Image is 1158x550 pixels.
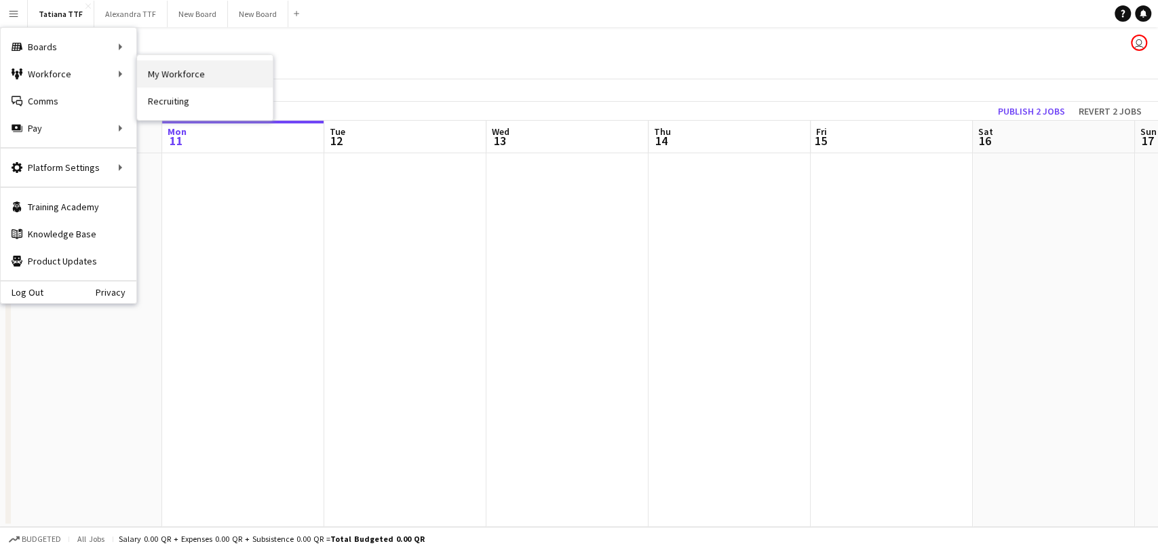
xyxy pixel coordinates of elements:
span: Mon [168,125,187,138]
a: Knowledge Base [1,220,136,248]
button: Publish 2 jobs [992,102,1070,120]
a: Privacy [96,287,136,298]
a: Product Updates [1,248,136,275]
span: 15 [814,133,827,149]
span: 11 [166,133,187,149]
span: 17 [1138,133,1157,149]
button: Budgeted [7,532,63,547]
div: Platform Settings [1,154,136,181]
div: Salary 0.00 QR + Expenses 0.00 QR + Subsistence 0.00 QR = [119,534,425,544]
span: 13 [490,133,509,149]
div: Pay [1,115,136,142]
div: Workforce [1,60,136,87]
button: New Board [228,1,288,27]
button: Tatiana TTF [28,1,94,27]
a: Recruiting [137,87,273,115]
span: Wed [492,125,509,138]
button: Revert 2 jobs [1073,102,1147,120]
span: Thu [654,125,671,138]
span: 16 [976,133,993,149]
app-user-avatar: The Talent Factory [1131,35,1147,51]
a: Log Out [1,287,43,298]
span: 12 [328,133,345,149]
span: All jobs [75,534,107,544]
button: New Board [168,1,228,27]
span: Total Budgeted 0.00 QR [330,534,425,544]
div: Boards [1,33,136,60]
span: Fri [816,125,827,138]
span: Budgeted [22,534,61,544]
a: My Workforce [137,60,273,87]
span: Tue [330,125,345,138]
a: Comms [1,87,136,115]
span: Sat [978,125,993,138]
a: Training Academy [1,193,136,220]
span: 14 [652,133,671,149]
button: Alexandra TTF [94,1,168,27]
span: Sun [1140,125,1157,138]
